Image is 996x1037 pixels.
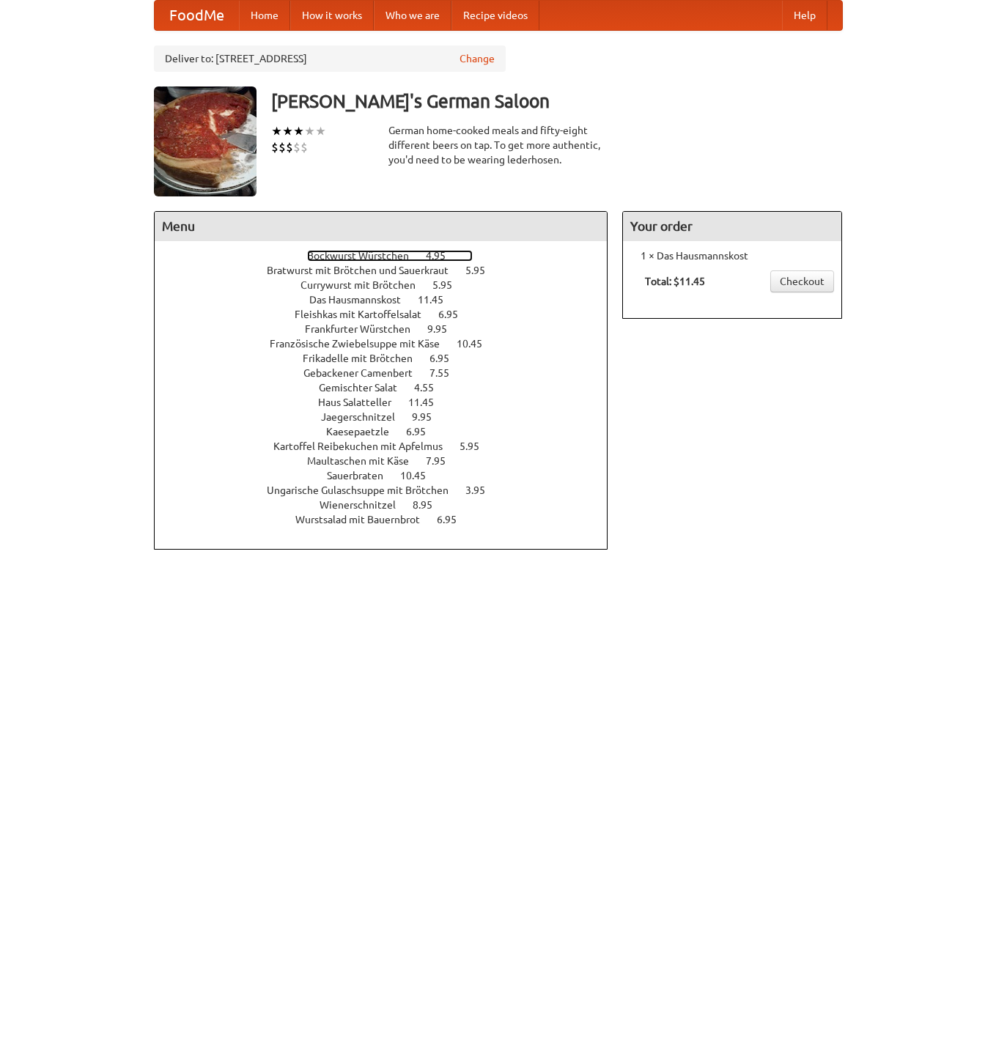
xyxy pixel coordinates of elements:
[426,455,460,467] span: 7.95
[319,382,461,394] a: Gemischter Salat 4.55
[307,455,473,467] a: Maultaschen mit Käse 7.95
[418,294,458,306] span: 11.45
[270,338,509,350] a: Französische Zwiebelsuppe mit Käse 10.45
[630,248,834,263] li: 1 × Das Hausmannskost
[239,1,290,30] a: Home
[154,86,257,196] img: angular.jpg
[282,123,293,139] li: ★
[623,212,841,241] h4: Your order
[267,265,512,276] a: Bratwurst mit Brötchen und Sauerkraut 5.95
[770,270,834,292] a: Checkout
[318,396,406,408] span: Haus Salatteller
[271,86,843,116] h3: [PERSON_NAME]'s German Saloon
[295,309,485,320] a: Fleishkas mit Kartoffelsalat 6.95
[286,139,293,155] li: $
[309,294,471,306] a: Das Hausmannskost 11.45
[460,51,495,66] a: Change
[327,470,453,481] a: Sauerbraten 10.45
[293,139,300,155] li: $
[270,338,454,350] span: Französische Zwiebelsuppe mit Käse
[273,440,457,452] span: Kartoffel Reibekuchen mit Apfelmus
[295,309,436,320] span: Fleishkas mit Kartoffelsalat
[320,499,410,511] span: Wienerschnitzel
[326,426,453,438] a: Kaesepaetzle 6.95
[305,323,474,335] a: Frankfurter Würstchen 9.95
[295,514,484,525] a: Wurstsalad mit Bauernbrot 6.95
[267,484,512,496] a: Ungarische Gulaschsuppe mit Brötchen 3.95
[318,396,461,408] a: Haus Salatteller 11.45
[303,367,427,379] span: Gebackener Camenbert
[319,382,412,394] span: Gemischter Salat
[321,411,410,423] span: Jaegerschnitzel
[429,367,464,379] span: 7.55
[451,1,539,30] a: Recipe videos
[326,426,404,438] span: Kaesepaetzle
[374,1,451,30] a: Who we are
[460,440,494,452] span: 5.95
[465,484,500,496] span: 3.95
[320,499,460,511] a: Wienerschnitzel 8.95
[309,294,416,306] span: Das Hausmannskost
[155,212,608,241] h4: Menu
[429,353,464,364] span: 6.95
[290,1,374,30] a: How it works
[427,323,462,335] span: 9.95
[321,411,459,423] a: Jaegerschnitzel 9.95
[307,455,424,467] span: Maultaschen mit Käse
[408,396,449,408] span: 11.45
[293,123,304,139] li: ★
[267,265,463,276] span: Bratwurst mit Brötchen und Sauerkraut
[413,499,447,511] span: 8.95
[414,382,449,394] span: 4.55
[300,279,430,291] span: Currywurst mit Brötchen
[388,123,608,167] div: German home-cooked meals and fifty-eight different beers on tap. To get more authentic, you'd nee...
[304,123,315,139] li: ★
[155,1,239,30] a: FoodMe
[273,440,506,452] a: Kartoffel Reibekuchen mit Apfelmus 5.95
[412,411,446,423] span: 9.95
[307,250,473,262] a: Bockwurst Würstchen 4.95
[278,139,286,155] li: $
[305,323,425,335] span: Frankfurter Würstchen
[406,426,440,438] span: 6.95
[303,367,476,379] a: Gebackener Camenbert 7.55
[400,470,440,481] span: 10.45
[267,484,463,496] span: Ungarische Gulaschsuppe mit Brötchen
[295,514,435,525] span: Wurstsalad mit Bauernbrot
[300,139,308,155] li: $
[315,123,326,139] li: ★
[437,514,471,525] span: 6.95
[307,250,424,262] span: Bockwurst Würstchen
[327,470,398,481] span: Sauerbraten
[645,276,705,287] b: Total: $11.45
[438,309,473,320] span: 6.95
[426,250,460,262] span: 4.95
[432,279,467,291] span: 5.95
[271,123,282,139] li: ★
[303,353,427,364] span: Frikadelle mit Brötchen
[271,139,278,155] li: $
[457,338,497,350] span: 10.45
[300,279,479,291] a: Currywurst mit Brötchen 5.95
[303,353,476,364] a: Frikadelle mit Brötchen 6.95
[465,265,500,276] span: 5.95
[782,1,827,30] a: Help
[154,45,506,72] div: Deliver to: [STREET_ADDRESS]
